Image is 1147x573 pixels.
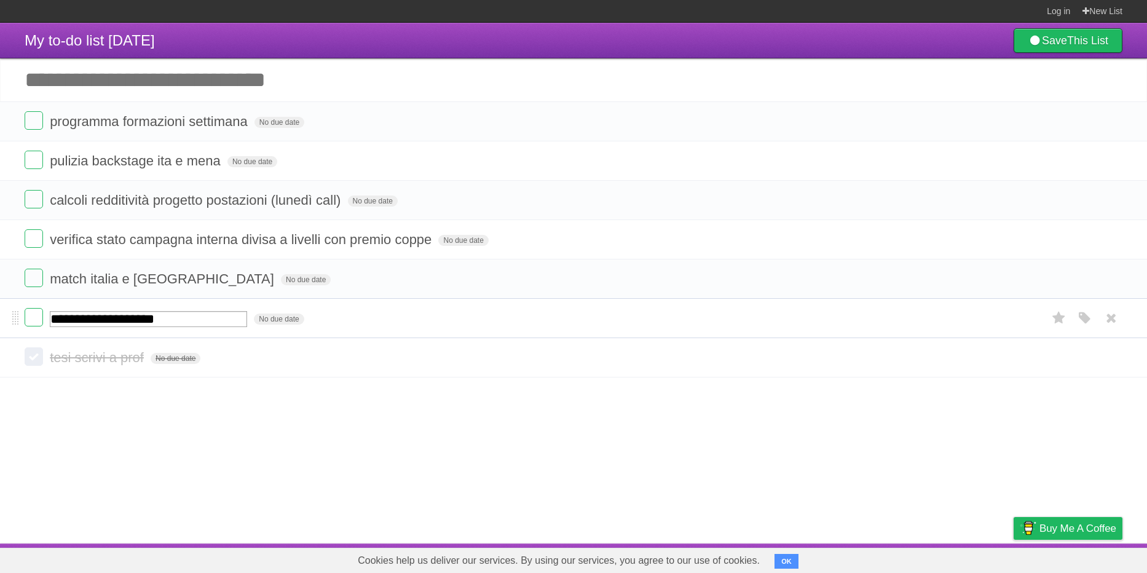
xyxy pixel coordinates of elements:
span: programma formazioni settimana [50,114,251,129]
span: match italia e [GEOGRAPHIC_DATA] [50,271,277,286]
span: No due date [227,156,277,167]
span: pulizia backstage ita e mena [50,153,224,168]
label: Done [25,308,43,326]
span: No due date [254,314,304,325]
a: About [850,547,876,570]
span: No due date [281,274,331,285]
span: No due date [438,235,488,246]
a: Terms [956,547,983,570]
span: Buy me a coffee [1039,518,1116,539]
a: Privacy [998,547,1030,570]
label: Done [25,347,43,366]
span: calcoli redditività progetto postazioni (lunedì call) [50,192,344,208]
span: verifica stato campagna interna divisa a livelli con premio coppe [50,232,435,247]
a: Developers [891,547,940,570]
button: OK [775,554,798,569]
label: Star task [1047,308,1071,328]
label: Done [25,111,43,130]
span: My to-do list [DATE] [25,32,155,49]
img: Buy me a coffee [1020,518,1036,539]
a: Suggest a feature [1045,547,1122,570]
label: Done [25,190,43,208]
span: tesi scrivi a prof [50,350,147,365]
span: No due date [254,117,304,128]
label: Done [25,151,43,169]
span: No due date [348,196,398,207]
a: Buy me a coffee [1014,517,1122,540]
span: No due date [151,353,200,364]
label: Done [25,269,43,287]
b: This List [1067,34,1108,47]
label: Done [25,229,43,248]
a: SaveThis List [1014,28,1122,53]
span: Cookies help us deliver our services. By using our services, you agree to our use of cookies. [345,548,772,573]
